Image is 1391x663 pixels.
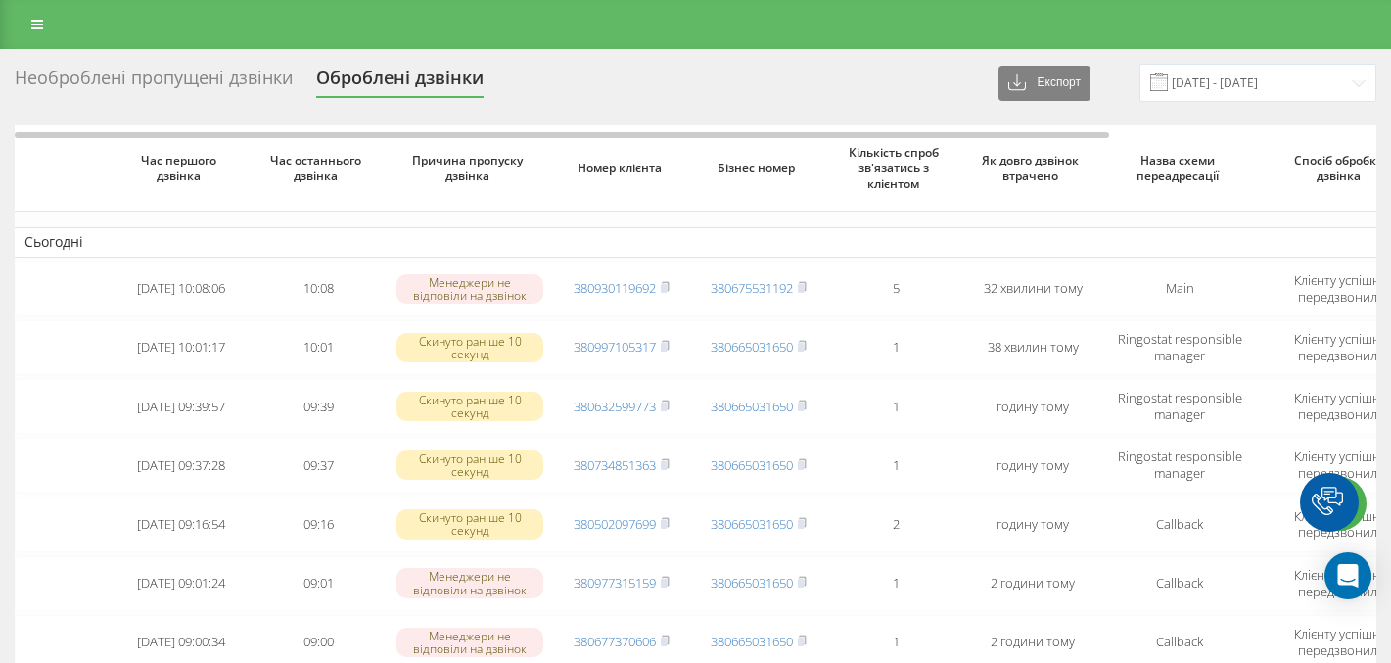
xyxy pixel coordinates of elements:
a: 380665031650 [711,398,793,415]
span: Час останнього дзвінка [265,153,371,183]
div: Оброблені дзвінки [316,68,484,98]
td: годину тому [964,497,1101,551]
button: Експорт [998,66,1090,101]
td: [DATE] 09:39:57 [113,379,250,434]
div: Скинуто раніше 10 секунд [396,450,543,480]
td: Ringostat responsible manager [1101,379,1258,434]
span: Кількість спроб зв'язатись з клієнтом [843,145,949,191]
td: Main [1101,261,1258,316]
a: 380665031650 [711,633,793,650]
span: Час першого дзвінка [128,153,234,183]
td: 1 [827,320,964,375]
td: Callback [1101,497,1258,551]
td: 1 [827,556,964,611]
td: 09:16 [250,497,387,551]
a: 380677370606 [574,633,656,650]
td: [DATE] 10:08:06 [113,261,250,316]
div: Скинуто раніше 10 секунд [396,509,543,539]
span: Бізнес номер [706,161,811,176]
div: Необроблені пропущені дзвінки [15,68,293,98]
a: 380665031650 [711,515,793,533]
td: Ringostat responsible manager [1101,438,1258,493]
td: 09:37 [250,438,387,493]
td: Callback [1101,556,1258,611]
a: 380502097699 [574,515,656,533]
td: [DATE] 09:37:28 [113,438,250,493]
td: 10:08 [250,261,387,316]
span: Назва схеми переадресації [1118,153,1241,183]
span: Номер клієнта [569,161,674,176]
a: 380930119692 [574,279,656,297]
td: Ringostat responsible manager [1101,320,1258,375]
td: 32 хвилини тому [964,261,1101,316]
div: Open Intercom Messenger [1324,552,1371,599]
td: 1 [827,379,964,434]
a: 380734851363 [574,456,656,474]
div: Менеджери не відповіли на дзвінок [396,274,543,304]
a: 380665031650 [711,456,793,474]
td: 09:01 [250,556,387,611]
div: Скинуто раніше 10 секунд [396,392,543,421]
td: 10:01 [250,320,387,375]
td: [DATE] 09:01:24 [113,556,250,611]
a: 380665031650 [711,574,793,592]
td: 38 хвилин тому [964,320,1101,375]
a: 380997105317 [574,338,656,355]
td: годину тому [964,438,1101,493]
td: 2 [827,497,964,551]
a: 380665031650 [711,338,793,355]
td: годину тому [964,379,1101,434]
td: 5 [827,261,964,316]
td: 09:39 [250,379,387,434]
a: 380632599773 [574,398,656,415]
div: Менеджери не відповіли на дзвінок [396,628,543,657]
td: 1 [827,438,964,493]
div: Скинуто раніше 10 секунд [396,333,543,362]
td: [DATE] 10:01:17 [113,320,250,375]
td: [DATE] 09:16:54 [113,497,250,551]
td: 2 години тому [964,556,1101,611]
div: Менеджери не відповіли на дзвінок [396,568,543,597]
span: Як довго дзвінок втрачено [980,153,1086,183]
a: 380675531192 [711,279,793,297]
span: Причина пропуску дзвінка [404,153,536,183]
a: 380977315159 [574,574,656,592]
